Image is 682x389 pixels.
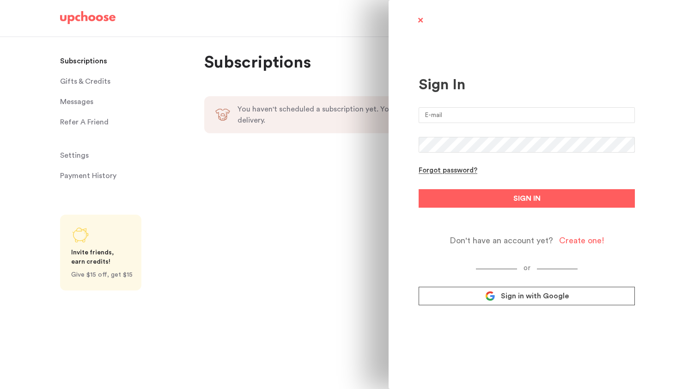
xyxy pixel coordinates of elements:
input: E-mail [419,107,635,123]
span: Sign in with Google [501,291,569,301]
a: Sign in with Google [419,287,635,305]
div: Forgot password? [419,167,477,175]
button: SIGN IN [419,189,635,208]
div: Create one! [559,235,604,246]
span: SIGN IN [513,193,541,204]
span: or [517,265,537,272]
div: Sign In [419,76,635,93]
span: Don't have an account yet? [450,235,553,246]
